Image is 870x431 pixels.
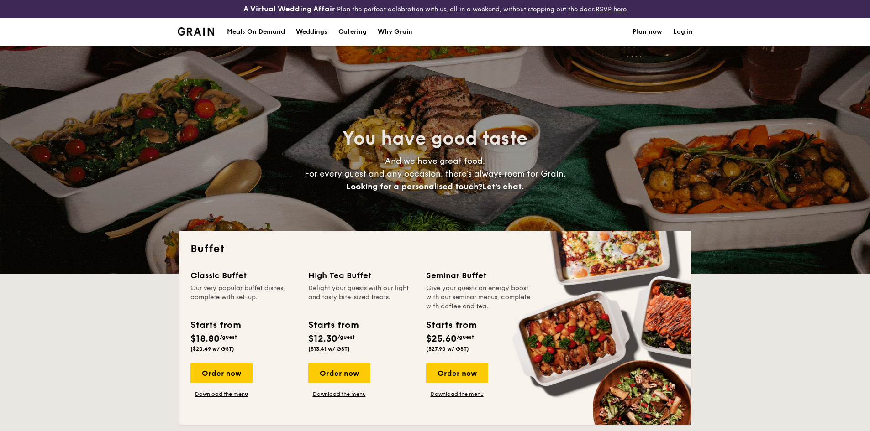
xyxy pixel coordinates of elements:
span: /guest [337,334,355,340]
div: Order now [426,363,488,383]
div: Classic Buffet [190,269,297,282]
span: ($20.49 w/ GST) [190,346,234,352]
span: $18.80 [190,333,220,344]
div: Meals On Demand [227,18,285,46]
span: /guest [220,334,237,340]
span: You have good taste [343,128,527,150]
h1: Catering [338,18,367,46]
div: Order now [190,363,253,383]
div: Why Grain [378,18,412,46]
div: Starts from [190,318,240,332]
span: ($27.90 w/ GST) [426,346,469,352]
div: Plan the perfect celebration with us, all in a weekend, without stepping out the door. [172,4,698,15]
span: ($13.41 w/ GST) [308,346,350,352]
div: Seminar Buffet [426,269,533,282]
a: Download the menu [426,390,488,398]
a: Logotype [178,27,215,36]
h2: Buffet [190,242,680,256]
h4: A Virtual Wedding Affair [243,4,335,15]
div: Delight your guests with our light and tasty bite-sized treats. [308,284,415,311]
a: Download the menu [308,390,370,398]
a: Log in [673,18,693,46]
span: Let's chat. [482,182,524,192]
a: Download the menu [190,390,253,398]
div: Our very popular buffet dishes, complete with set-up. [190,284,297,311]
div: Weddings [296,18,327,46]
span: And we have great food. For every guest and any occasion, there’s always room for Grain. [305,156,566,192]
div: Give your guests an energy boost with our seminar menus, complete with coffee and tea. [426,284,533,311]
div: Starts from [308,318,358,332]
a: Plan now [633,18,662,46]
a: Why Grain [372,18,418,46]
span: /guest [457,334,474,340]
a: RSVP here [596,5,627,13]
a: Meals On Demand [221,18,290,46]
div: High Tea Buffet [308,269,415,282]
img: Grain [178,27,215,36]
a: Catering [333,18,372,46]
span: $12.30 [308,333,337,344]
a: Weddings [290,18,333,46]
span: $25.60 [426,333,457,344]
div: Order now [308,363,370,383]
div: Starts from [426,318,476,332]
span: Looking for a personalised touch? [346,182,482,192]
